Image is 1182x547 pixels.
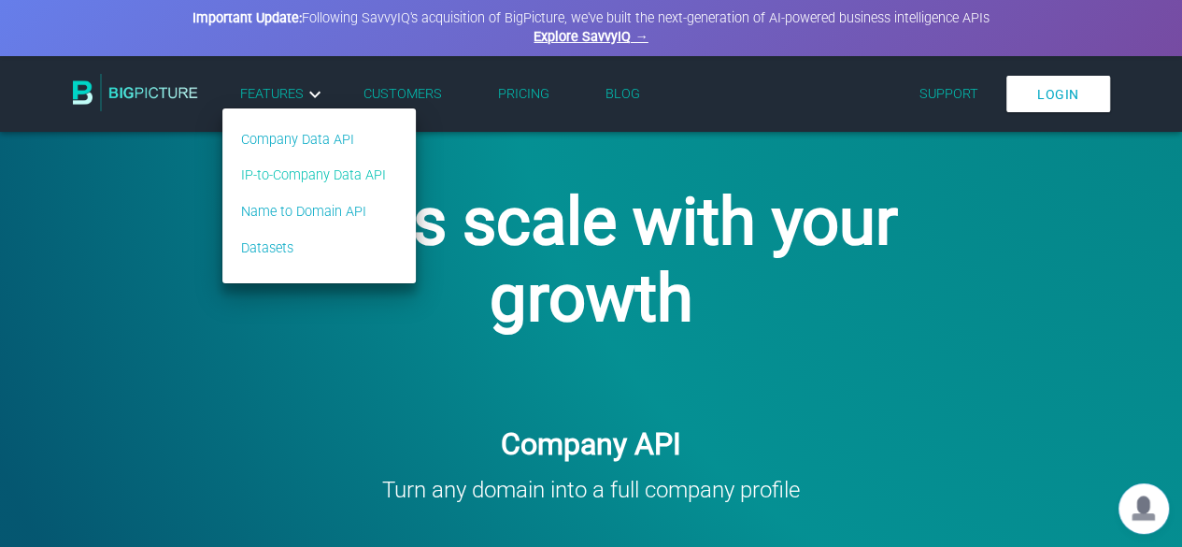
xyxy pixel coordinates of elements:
div: Following SavvyIQ's acquisition of BigPicture, we've built the next-generation of AI-powered busi... [171,9,1012,47]
a: Company Data API [241,130,386,151]
a: Support [919,86,978,102]
img: BigPicture.io [73,74,198,111]
a: Login [1006,76,1110,112]
a: Explore SavvyIQ → [534,29,648,45]
a: Features [240,83,326,106]
a: Datasets [241,238,386,259]
a: Pricing [498,86,549,102]
a: Open chat [1118,483,1169,534]
h2: Company API [14,426,1168,462]
a: Blog [605,86,640,102]
a: Customers [363,86,442,102]
a: IP-to-Company Data API [241,166,386,186]
a: Name to Domain API [241,202,386,223]
strong: Important Update: [192,10,302,26]
h3: Turn any domain into a full company profile [14,477,1168,503]
h1: Plans scale with your growth [241,183,942,337]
